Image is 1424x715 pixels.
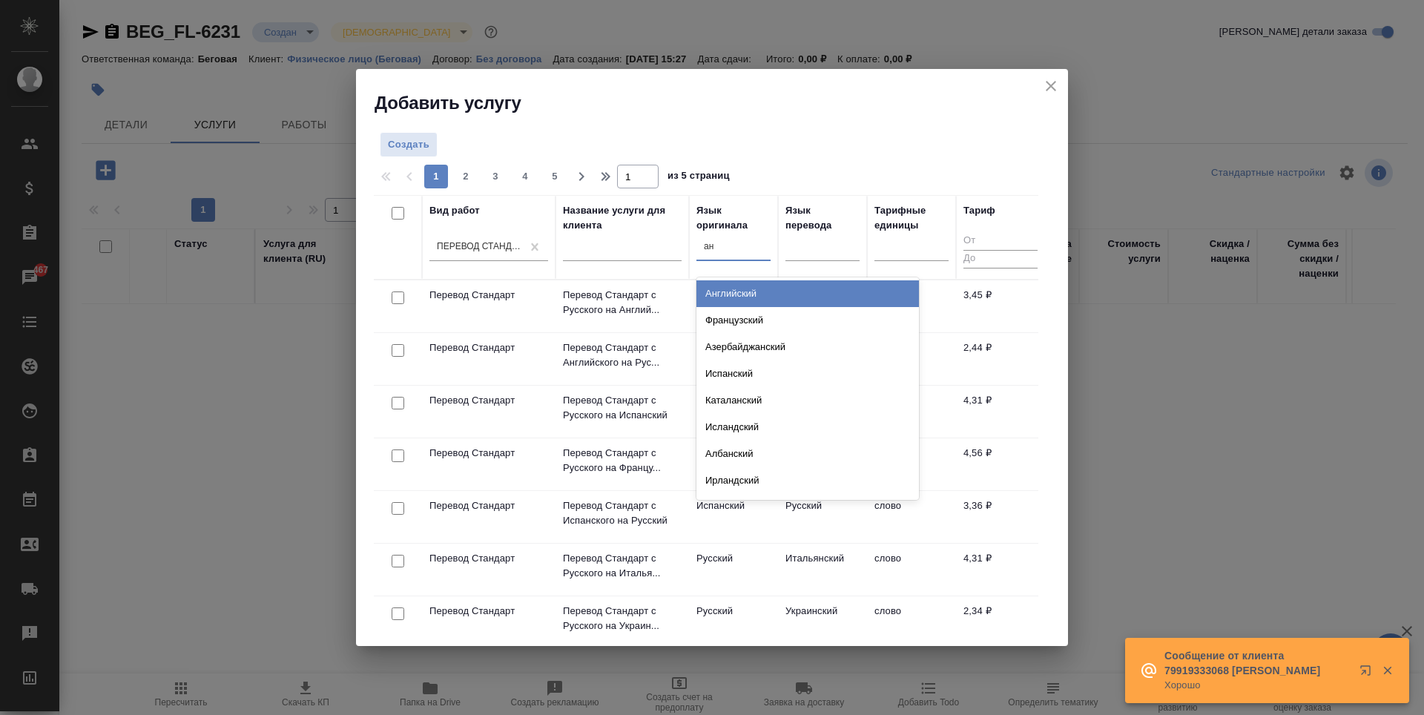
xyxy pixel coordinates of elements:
[429,203,480,218] div: Вид работ
[956,280,1045,332] td: 3,45 ₽
[867,491,956,543] td: слово
[513,165,537,188] button: 4
[867,544,956,596] td: слово
[689,544,778,596] td: Русский
[563,340,682,370] p: Перевод Стандарт с Английского на Рус...
[689,491,778,543] td: Испанский
[1372,664,1402,677] button: Закрыть
[543,169,567,184] span: 5
[778,544,867,596] td: Итальянский
[956,438,1045,490] td: 4,56 ₽
[778,491,867,543] td: Русский
[454,169,478,184] span: 2
[667,167,730,188] span: из 5 страниц
[388,136,429,154] span: Создать
[1164,678,1350,693] p: Хорошо
[429,446,548,461] p: Перевод Стандарт
[375,91,1068,115] h2: Добавить услугу
[429,498,548,513] p: Перевод Стандарт
[689,596,778,648] td: Русский
[963,232,1038,251] input: От
[963,203,995,218] div: Тариф
[513,169,537,184] span: 4
[696,414,919,441] div: Исландский
[689,280,778,332] td: Русский
[484,165,507,188] button: 3
[563,498,682,528] p: Перевод Стандарт с Испанского на Русский
[696,387,919,414] div: Каталанский
[696,467,919,494] div: Ирландский
[429,551,548,566] p: Перевод Стандарт
[963,250,1038,268] input: До
[563,551,682,581] p: Перевод Стандарт с Русского на Италья...
[429,393,548,408] p: Перевод Стандарт
[956,491,1045,543] td: 3,36 ₽
[380,132,438,158] button: Создать
[778,596,867,648] td: Украинский
[696,307,919,334] div: Французский
[696,280,919,307] div: Английский
[563,203,682,233] div: Название услуги для клиента
[689,333,778,385] td: Английский
[1351,656,1386,691] button: Открыть в новой вкладке
[563,604,682,633] p: Перевод Стандарт с Русского на Украин...
[689,438,778,490] td: Русский
[454,165,478,188] button: 2
[543,165,567,188] button: 5
[563,446,682,475] p: Перевод Стандарт с Русского на Францу...
[1040,75,1062,97] button: close
[689,386,778,438] td: Русский
[429,340,548,355] p: Перевод Стандарт
[429,604,548,619] p: Перевод Стандарт
[956,386,1045,438] td: 4,31 ₽
[429,288,548,303] p: Перевод Стандарт
[563,393,682,423] p: Перевод Стандарт с Русского на Испанский
[484,169,507,184] span: 3
[1164,648,1350,678] p: Сообщение от клиента 79919333068 [PERSON_NAME]
[696,334,919,360] div: Азербайджанский
[956,544,1045,596] td: 4,31 ₽
[696,441,919,467] div: Албанский
[867,596,956,648] td: слово
[874,203,949,233] div: Тарифные единицы
[785,203,860,233] div: Язык перевода
[696,494,919,521] div: Африканский
[696,360,919,387] div: Испанский
[563,288,682,317] p: Перевод Стандарт с Русского на Англий...
[956,596,1045,648] td: 2,34 ₽
[696,203,771,233] div: Язык оригинала
[437,240,523,253] div: Перевод Стандарт
[956,333,1045,385] td: 2,44 ₽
